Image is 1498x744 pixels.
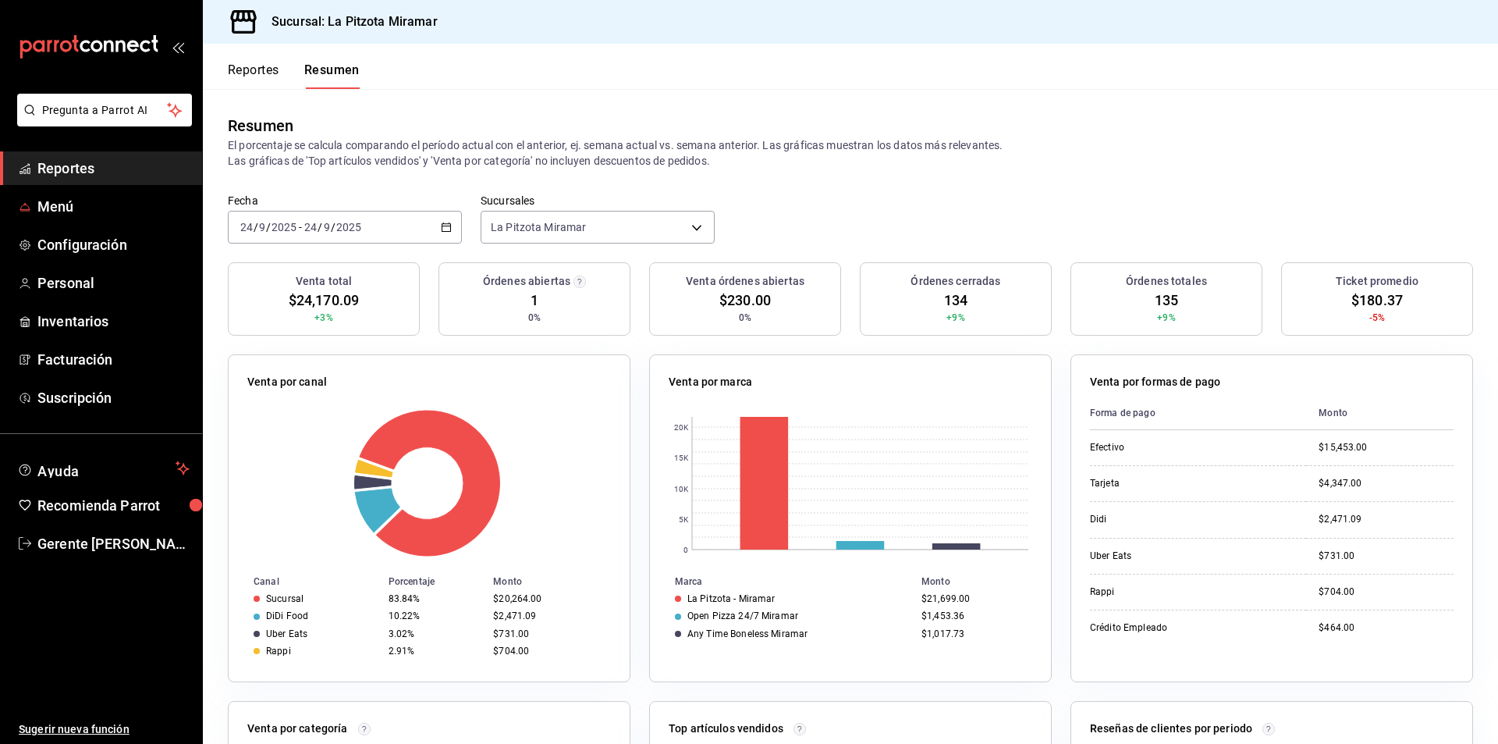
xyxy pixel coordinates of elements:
[1090,477,1246,490] div: Tarjeta
[921,593,1026,604] div: $21,699.00
[254,221,258,233] span: /
[37,387,190,408] span: Suscripción
[228,62,360,89] div: navigation tabs
[258,221,266,233] input: --
[289,290,359,311] span: $24,170.09
[37,349,190,370] span: Facturación
[37,158,190,179] span: Reportes
[228,195,462,206] label: Fecha
[247,374,327,390] p: Venta por canal
[683,546,688,554] text: 0
[911,273,1000,290] h3: Órdenes cerradas
[304,221,318,233] input: --
[674,423,689,432] text: 20K
[172,41,184,53] button: open_drawer_menu
[266,628,307,639] div: Uber Eats
[266,593,304,604] div: Sucursal
[382,573,487,590] th: Porcentaje
[37,272,190,294] span: Personal
[323,221,331,233] input: --
[42,102,168,119] span: Pregunta a Parrot AI
[674,454,689,462] text: 15K
[1319,586,1454,599] div: $704.00
[296,273,352,290] h3: Venta total
[481,195,715,206] label: Sucursales
[271,221,297,233] input: ----
[331,221,335,233] span: /
[1090,441,1246,454] div: Efectivo
[266,221,271,233] span: /
[915,573,1051,590] th: Monto
[1090,374,1220,390] p: Venta por formas de pago
[266,611,308,621] div: DiDi Food
[240,221,254,233] input: --
[669,721,783,737] p: Top artículos vendidos
[335,221,362,233] input: ----
[686,273,804,290] h3: Venta órdenes abiertas
[1319,477,1454,490] div: $4,347.00
[1157,311,1175,325] span: +9%
[687,628,808,639] div: Any Time Boneless Miramar
[493,628,605,639] div: $731.00
[37,495,190,516] span: Recomienda Parrot
[229,573,382,590] th: Canal
[37,533,190,554] span: Gerente [PERSON_NAME]
[1126,273,1207,290] h3: Órdenes totales
[493,611,605,621] div: $2,471.09
[1336,273,1418,290] h3: Ticket promedio
[739,311,751,325] span: 0%
[483,273,570,290] h3: Órdenes abiertas
[921,628,1026,639] div: $1,017.73
[493,646,605,657] div: $704.00
[1090,513,1246,526] div: Didi
[650,573,915,590] th: Marca
[11,113,192,130] a: Pregunta a Parrot AI
[946,311,964,325] span: +9%
[1155,290,1178,311] span: 135
[1090,621,1246,635] div: Crédito Empleado
[1319,441,1454,454] div: $15,453.00
[491,219,586,235] span: La Pitzota Miramar
[228,137,1473,169] p: El porcentaje se calcula comparando el período actual con el anterior, ej. semana actual vs. sema...
[389,611,481,621] div: 10.22%
[1369,311,1385,325] span: -5%
[228,114,293,137] div: Resumen
[493,593,605,604] div: $20,264.00
[1090,586,1246,599] div: Rappi
[679,515,689,524] text: 5K
[228,62,279,89] button: Reportes
[17,94,192,126] button: Pregunta a Parrot AI
[389,628,481,639] div: 3.02%
[528,311,541,325] span: 0%
[318,221,322,233] span: /
[1319,550,1454,563] div: $731.00
[669,374,752,390] p: Venta por marca
[531,290,538,311] span: 1
[487,573,630,590] th: Monto
[389,593,481,604] div: 83.84%
[921,611,1026,621] div: $1,453.36
[304,62,360,89] button: Resumen
[719,290,771,311] span: $230.00
[37,311,190,332] span: Inventarios
[1319,513,1454,526] div: $2,471.09
[37,234,190,255] span: Configuración
[944,290,967,311] span: 134
[687,611,798,621] div: Open Pizza 24/7 Miramar
[389,646,481,657] div: 2.91%
[37,196,190,217] span: Menú
[1319,621,1454,635] div: $464.00
[266,646,291,657] div: Rappi
[674,485,689,493] text: 10K
[299,221,302,233] span: -
[1090,721,1252,737] p: Reseñas de clientes por periodo
[259,12,438,31] h3: Sucursal: La Pitzota Miramar
[247,721,348,737] p: Venta por categoría
[1351,290,1403,311] span: $180.37
[1090,397,1306,430] th: Forma de pago
[314,311,332,325] span: +3%
[1090,550,1246,563] div: Uber Eats
[37,459,169,478] span: Ayuda
[19,721,190,738] span: Sugerir nueva función
[1306,397,1454,430] th: Monto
